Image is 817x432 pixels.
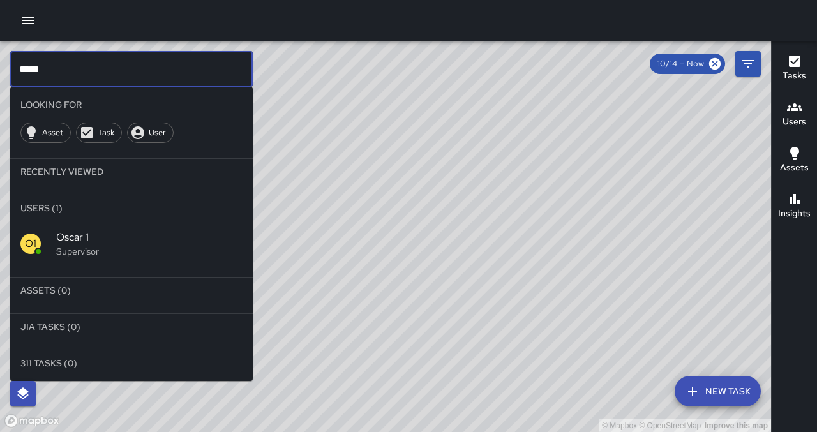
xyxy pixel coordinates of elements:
h6: Insights [778,207,811,221]
span: Task [91,126,121,139]
li: Looking For [10,92,253,117]
li: 311 Tasks (0) [10,350,253,376]
h6: Assets [780,161,809,175]
li: Jia Tasks (0) [10,314,253,339]
div: User [127,123,174,143]
button: Users [772,92,817,138]
button: Tasks [772,46,817,92]
button: Insights [772,184,817,230]
div: Asset [20,123,71,143]
h6: Tasks [783,69,806,83]
div: 10/14 — Now [650,54,725,74]
span: Oscar 1 [56,230,243,245]
p: O1 [25,236,36,251]
div: Task [76,123,122,143]
span: 10/14 — Now [650,57,712,70]
li: Users (1) [10,195,253,221]
li: Assets (0) [10,278,253,303]
li: Recently Viewed [10,159,253,184]
button: Assets [772,138,817,184]
span: Asset [35,126,70,139]
span: User [142,126,173,139]
h6: Users [783,115,806,129]
div: O1Oscar 1Supervisor [10,221,253,267]
button: Filters [735,51,761,77]
p: Supervisor [56,245,243,258]
button: New Task [675,376,761,406]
